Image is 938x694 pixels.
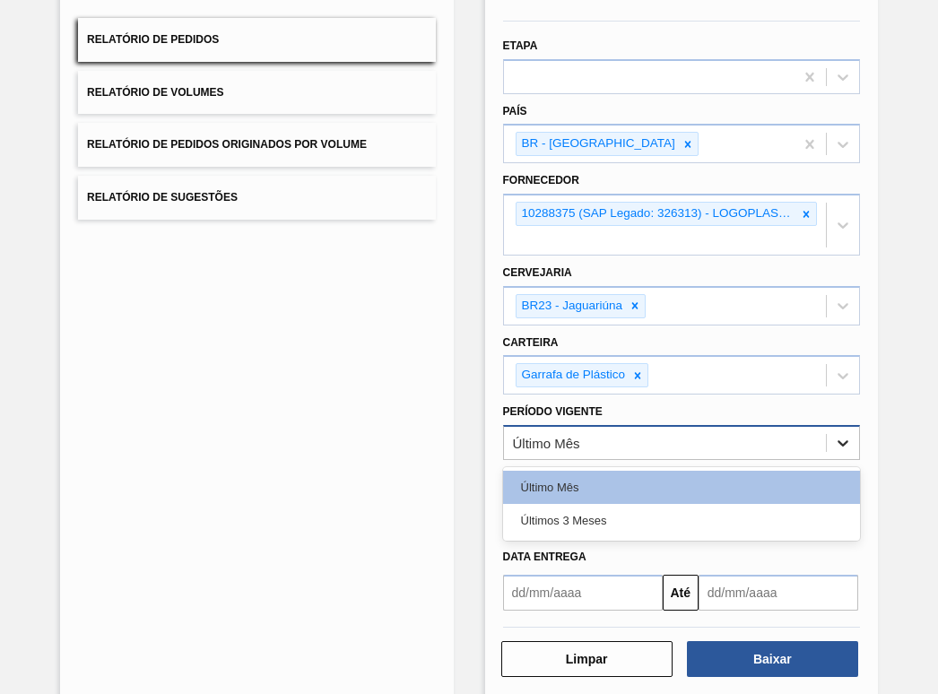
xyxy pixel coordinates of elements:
div: BR - [GEOGRAPHIC_DATA] [517,133,678,155]
label: Período Vigente [503,405,603,418]
button: Relatório de Pedidos [78,18,435,62]
span: Data Entrega [503,551,586,563]
div: Último Mês [503,471,860,504]
div: Garrafa de Plástico [517,364,629,386]
div: 10288375 (SAP Legado: 326313) - LOGOPLASTE DO BRASIL LTDA [517,203,796,225]
button: Limpar [501,641,673,677]
input: dd/mm/aaaa [699,575,858,611]
div: Últimos 3 Meses [503,504,860,537]
span: Relatório de Sugestões [87,191,238,204]
div: BR23 - Jaguariúna [517,295,626,317]
span: Relatório de Volumes [87,86,223,99]
label: Fornecedor [503,174,579,187]
label: País [503,105,527,117]
span: Relatório de Pedidos [87,33,219,46]
button: Baixar [687,641,858,677]
span: Relatório de Pedidos Originados por Volume [87,138,367,151]
div: Último Mês [513,436,580,451]
button: Até [663,575,699,611]
button: Relatório de Volumes [78,71,435,115]
label: Carteira [503,336,559,349]
input: dd/mm/aaaa [503,575,663,611]
button: Relatório de Pedidos Originados por Volume [78,123,435,167]
label: Etapa [503,39,538,52]
label: Cervejaria [503,266,572,279]
button: Relatório de Sugestões [78,176,435,220]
